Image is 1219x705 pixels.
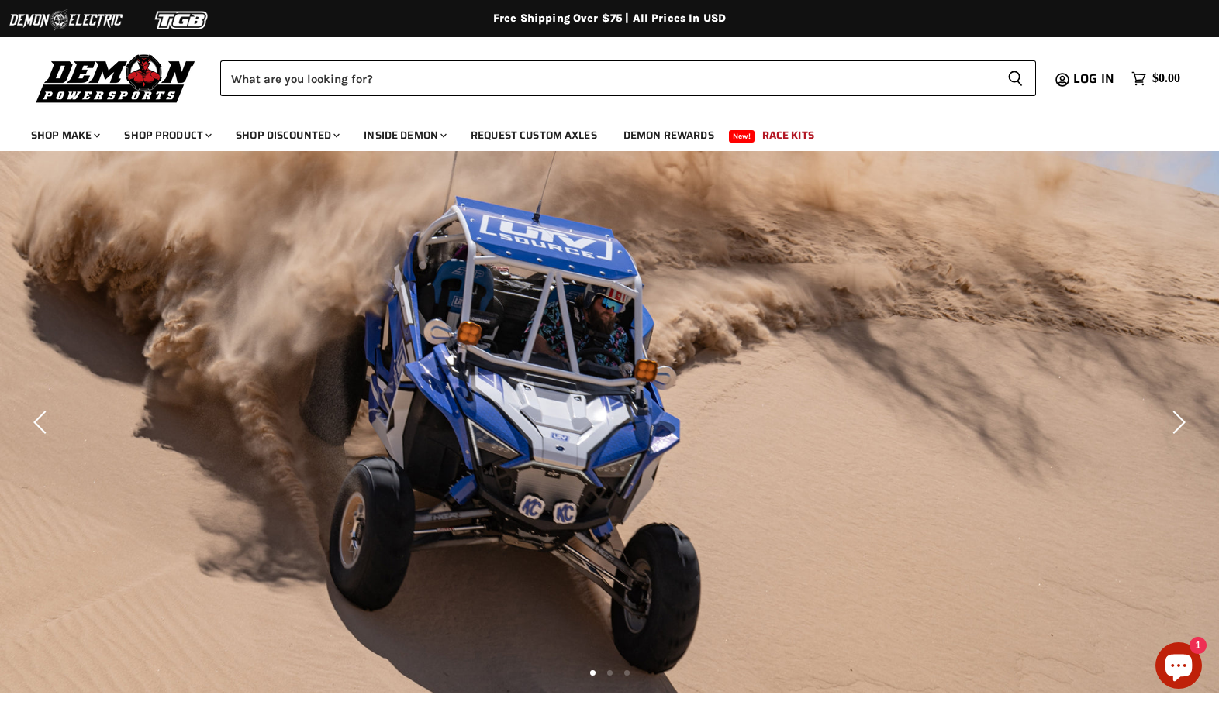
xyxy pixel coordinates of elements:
a: Request Custom Axles [459,119,609,151]
span: New! [729,130,755,143]
button: Next [1161,407,1192,438]
a: Log in [1066,72,1124,86]
a: Shop Discounted [224,119,349,151]
a: $0.00 [1124,67,1188,90]
a: Inside Demon [352,119,456,151]
li: Page dot 1 [590,670,596,676]
span: Log in [1073,69,1114,88]
inbox-online-store-chat: Shopify online store chat [1151,642,1207,693]
button: Search [995,60,1036,96]
a: Demon Rewards [612,119,726,151]
form: Product [220,60,1036,96]
a: Shop Product [112,119,221,151]
ul: Main menu [19,113,1176,151]
input: Search [220,60,995,96]
button: Previous [27,407,58,438]
img: TGB Logo 2 [124,5,240,35]
a: Race Kits [751,119,826,151]
img: Demon Powersports [31,50,201,105]
a: Shop Make [19,119,109,151]
span: $0.00 [1152,71,1180,86]
li: Page dot 2 [607,670,613,676]
li: Page dot 3 [624,670,630,676]
img: Demon Electric Logo 2 [8,5,124,35]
